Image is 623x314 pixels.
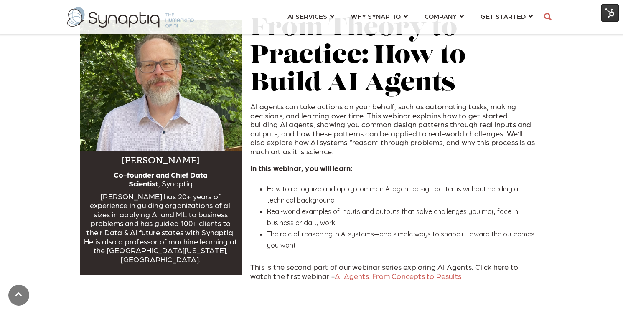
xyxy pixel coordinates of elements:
span: COMPANY [425,10,457,22]
li: The role of reasoning in AI systems—and simple ways to shape it toward the outcomes you want [267,229,535,251]
a: AI SERVICES [287,8,334,24]
a: WHY SYNAPTIQ [351,8,408,24]
a: GET STARTED [481,8,533,24]
li: Real-world examples of inputs and outputs that solve challenges you may face in business or daily... [267,206,535,229]
img: synaptiq logo-2 [67,7,194,28]
a: COMPANY [425,8,464,24]
a: AI Agents: From Concepts to Results [335,271,461,280]
p: This is the second part of our webinar series exploring AI Agents. Click here to watch the first ... [250,262,535,280]
strong: In this webinar, you will learn: [250,163,353,172]
p: [PERSON_NAME] has 20+ years of experience in guiding organizations of all sizes in applying Al an... [84,192,238,264]
strong: Co-founder and Chief Data Scientist [114,170,208,188]
img: TimOatesHeadshot-1.png [80,20,242,151]
span: GET STARTED [481,10,526,22]
h6: , Synaptiq [84,170,238,188]
nav: menu [279,2,541,32]
li: How to recognize and apply common AI agent design patterns without needing a technical background [267,183,535,206]
span: AI SERVICES [287,10,327,22]
h2: From Theory to Practice: How to Build AI Agents [250,15,535,98]
p: AI agents can take actions on your behalf, such as automating tasks, making decisions, and learni... [250,102,535,156]
h5: [PERSON_NAME] [84,155,238,166]
img: HubSpot Tools Menu Toggle [601,4,619,22]
span: WHY SYNAPTIQ [351,10,401,22]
